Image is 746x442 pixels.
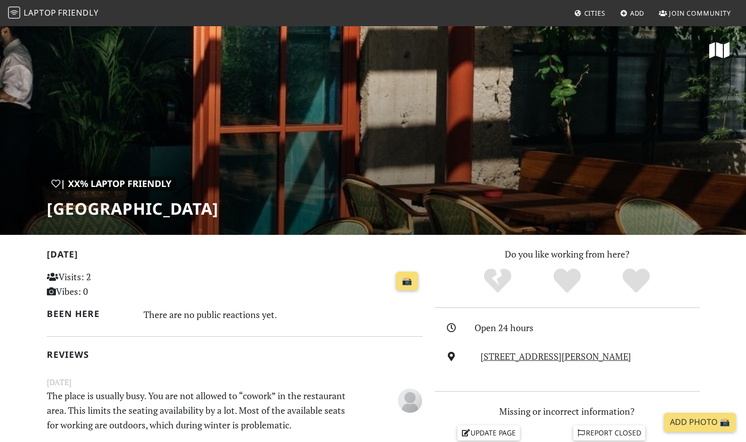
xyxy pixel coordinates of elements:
h2: [DATE] [47,249,423,264]
span: Laptop [24,7,56,18]
span: Friendly [58,7,98,18]
a: Add Photo 📸 [664,413,736,432]
div: Open 24 hours [474,321,705,335]
span: Add [630,9,645,18]
span: Cities [584,9,605,18]
div: There are no public reactions yet. [144,306,423,323]
a: Join Community [655,4,735,22]
span: Join Community [669,9,731,18]
h2: Been here [47,308,132,319]
div: Definitely! [601,267,671,295]
a: 📸 [396,272,418,291]
p: The place is usually busy. You are not allowed to “cowork” in the restaurant area. This limits th... [41,389,364,432]
div: | XX% Laptop Friendly [47,176,176,191]
span: André Pinheiro [398,394,422,406]
p: Visits: 2 Vibes: 0 [47,270,164,299]
div: Yes [532,267,602,295]
a: [STREET_ADDRESS][PERSON_NAME] [481,350,631,362]
p: Do you like working from here? [435,247,700,262]
h1: [GEOGRAPHIC_DATA] [47,199,219,218]
a: Add [616,4,649,22]
p: Missing or incorrect information? [435,404,700,419]
h2: Reviews [47,349,423,360]
div: No [463,267,532,295]
a: LaptopFriendly LaptopFriendly [8,5,99,22]
a: Report closed [573,425,646,440]
a: Cities [570,4,609,22]
small: [DATE] [41,376,429,389]
img: LaptopFriendly [8,7,20,19]
img: blank-535327c66bd565773addf3077783bbfce4b00ec00e9fd257753287c682c7fa38.png [398,389,422,413]
a: Update page [457,425,520,440]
